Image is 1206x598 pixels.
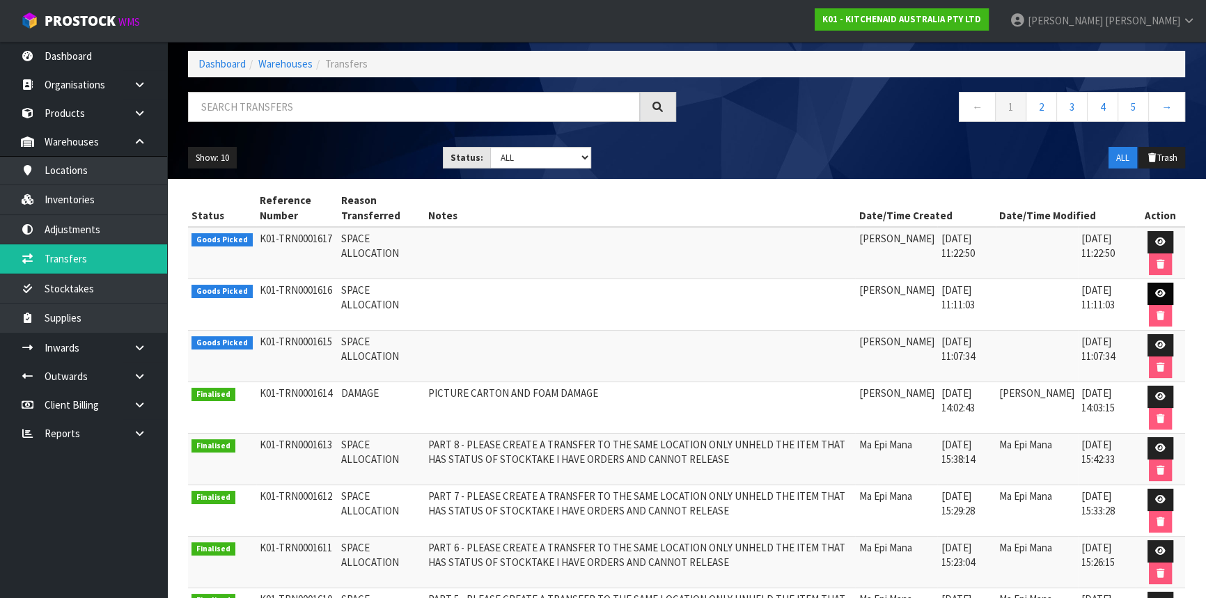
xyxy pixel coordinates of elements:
[425,189,855,227] th: Notes
[1105,14,1180,27] span: [PERSON_NAME]
[191,336,253,350] span: Goods Picked
[191,388,235,402] span: Finalised
[1028,14,1103,27] span: [PERSON_NAME]
[425,485,855,537] td: PART 7 - PLEASE CREATE A TRANSFER TO THE SAME LOCATION ONLY UNHELD THE ITEM THAT HAS STATUS OF ST...
[855,279,937,331] td: [PERSON_NAME]
[996,189,1136,227] th: Date/Time Modified
[855,331,937,382] td: [PERSON_NAME]
[937,331,996,382] td: [DATE] 11:07:34
[191,542,235,556] span: Finalised
[425,434,855,485] td: PART 8 - PLEASE CREATE A TRANSFER TO THE SAME LOCATION ONLY UNHELD THE ITEM THAT HAS STATUS OF ST...
[256,331,338,382] td: K01-TRN0001615
[21,12,38,29] img: cube-alt.png
[937,434,996,485] td: [DATE] 15:38:14
[338,279,425,331] td: SPACE ALLOCATION
[256,382,338,434] td: K01-TRN0001614
[338,537,425,588] td: SPACE ALLOCATION
[198,57,246,70] a: Dashboard
[188,147,237,169] button: Show: 10
[188,189,256,227] th: Status
[256,279,338,331] td: K01-TRN0001616
[1138,147,1185,169] button: Trash
[996,537,1078,588] td: Ma Epi Mana
[1109,147,1137,169] button: ALL
[937,485,996,537] td: [DATE] 15:29:28
[937,279,996,331] td: [DATE] 11:11:03
[1118,92,1149,122] a: 5
[1078,485,1136,537] td: [DATE] 15:33:28
[855,227,937,279] td: [PERSON_NAME]
[425,537,855,588] td: PART 6 - PLEASE CREATE A TRANSFER TO THE SAME LOCATION ONLY UNHELD THE ITEM THAT HAS STATUS OF ST...
[1078,227,1136,279] td: [DATE] 11:22:50
[191,491,235,505] span: Finalised
[996,434,1078,485] td: Ma Epi Mana
[256,189,338,227] th: Reference Number
[256,537,338,588] td: K01-TRN0001611
[1056,92,1088,122] a: 3
[995,92,1026,122] a: 1
[338,434,425,485] td: SPACE ALLOCATION
[855,434,937,485] td: Ma Epi Mana
[338,331,425,382] td: SPACE ALLOCATION
[191,439,235,453] span: Finalised
[855,382,937,434] td: [PERSON_NAME]
[338,382,425,434] td: DAMAGE
[1148,92,1185,122] a: →
[855,189,996,227] th: Date/Time Created
[451,152,483,164] strong: Status:
[937,382,996,434] td: [DATE] 14:02:43
[256,485,338,537] td: K01-TRN0001612
[1026,92,1057,122] a: 2
[338,485,425,537] td: SPACE ALLOCATION
[325,57,368,70] span: Transfers
[937,227,996,279] td: [DATE] 11:22:50
[937,537,996,588] td: [DATE] 15:23:04
[1078,279,1136,331] td: [DATE] 11:11:03
[338,227,425,279] td: SPACE ALLOCATION
[425,382,855,434] td: PICTURE CARTON AND FOAM DAMAGE
[256,227,338,279] td: K01-TRN0001617
[1078,537,1136,588] td: [DATE] 15:26:15
[256,434,338,485] td: K01-TRN0001613
[1087,92,1118,122] a: 4
[855,537,937,588] td: Ma Epi Mana
[996,382,1078,434] td: [PERSON_NAME]
[45,12,116,30] span: ProStock
[118,15,140,29] small: WMS
[697,92,1185,126] nav: Page navigation
[1136,189,1185,227] th: Action
[996,485,1078,537] td: Ma Epi Mana
[1078,382,1136,434] td: [DATE] 14:03:15
[191,285,253,299] span: Goods Picked
[191,233,253,247] span: Goods Picked
[815,8,989,31] a: K01 - KITCHENAID AUSTRALIA PTY LTD
[338,189,425,227] th: Reason Transferred
[188,92,640,122] input: Search transfers
[959,92,996,122] a: ←
[258,57,313,70] a: Warehouses
[1078,434,1136,485] td: [DATE] 15:42:33
[855,485,937,537] td: Ma Epi Mana
[822,13,981,25] strong: K01 - KITCHENAID AUSTRALIA PTY LTD
[1078,331,1136,382] td: [DATE] 11:07:34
